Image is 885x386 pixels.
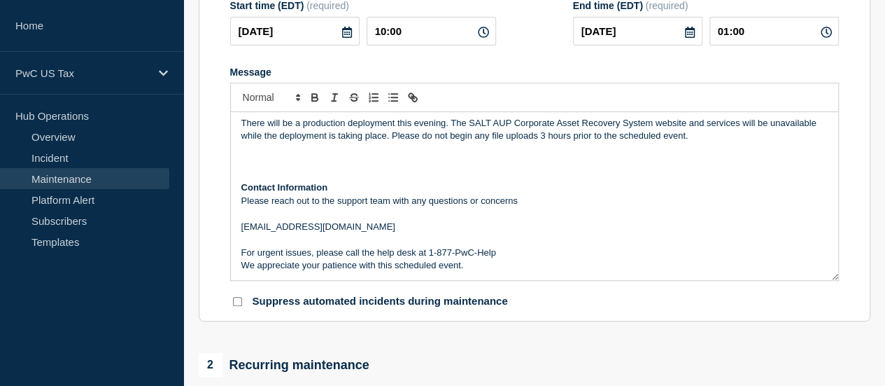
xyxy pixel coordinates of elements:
strong: Contact Information [241,182,328,193]
input: HH:MM [367,17,496,46]
button: Toggle strikethrough text [344,89,364,106]
p: Suppress automated incidents during maintenance [253,295,508,308]
p: Please reach out to the support team with any questions or concerns [241,195,828,207]
input: HH:MM [709,17,839,46]
button: Toggle ordered list [364,89,383,106]
button: Toggle bulleted list [383,89,403,106]
span: Font size [236,89,305,106]
button: Toggle italic text [325,89,344,106]
button: Toggle bold text [305,89,325,106]
input: YYYY-MM-DD [573,17,702,46]
p: We appreciate your patience with this scheduled event. [241,259,828,272]
div: Message [230,67,839,78]
button: Toggle link [403,89,423,106]
p: [EMAIL_ADDRESS][DOMAIN_NAME] [241,221,828,233]
div: Recurring maintenance [199,353,369,377]
p: For urgent issues, please call the help desk at 1-877-PwC-Help [241,247,828,259]
p: PwC US Tax [15,67,150,79]
p: There will be a production deployment this evening. The SALT AUP Corporate Asset Recovery System ... [241,117,828,143]
div: Message [231,112,838,280]
input: Suppress automated incidents during maintenance [233,297,242,306]
input: YYYY-MM-DD [230,17,360,46]
span: 2 [199,353,222,377]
